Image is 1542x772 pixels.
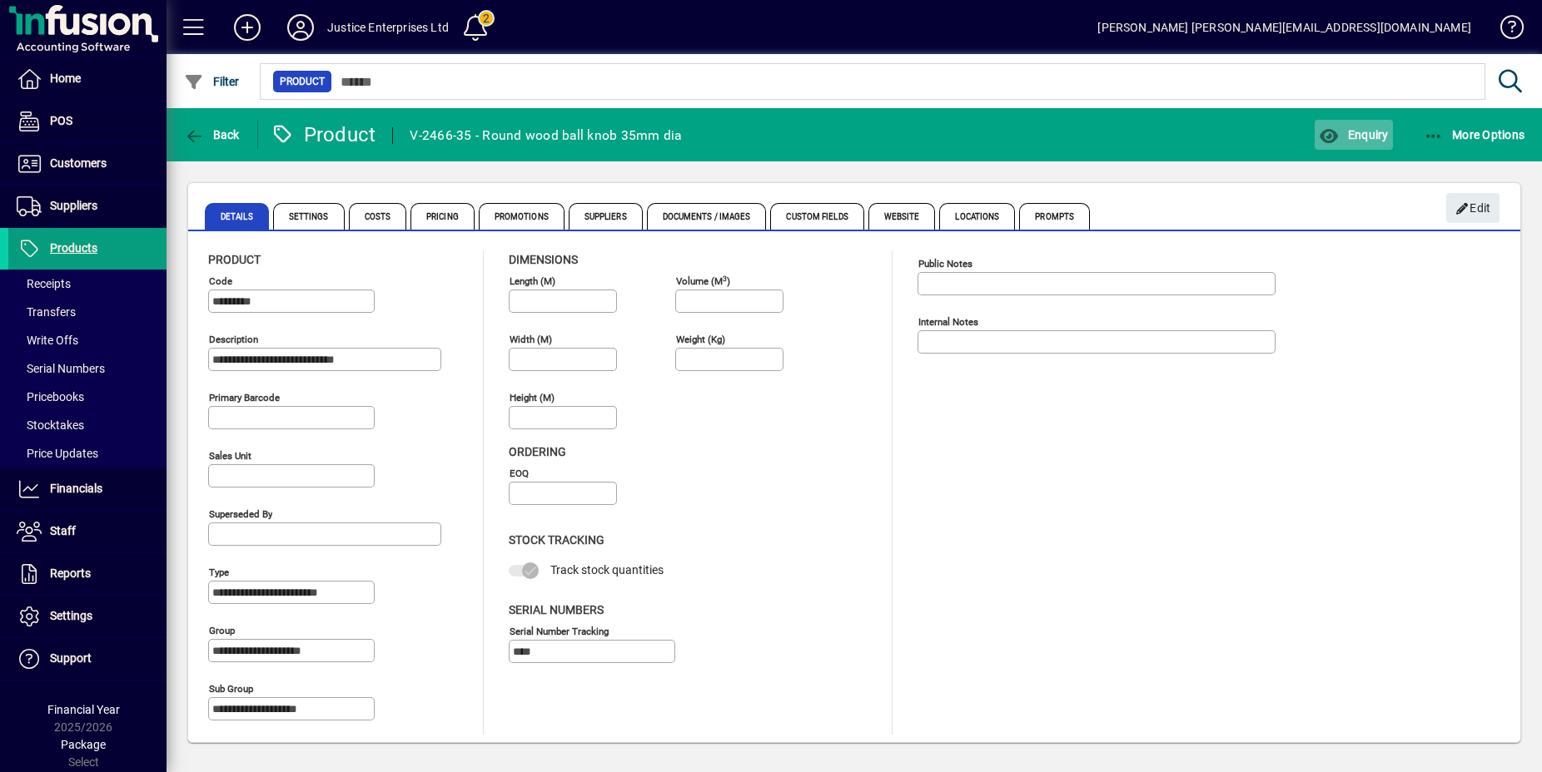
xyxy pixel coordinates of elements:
mat-label: Primary barcode [209,392,280,403]
span: Customers [50,156,107,170]
sup: 3 [723,274,727,282]
a: Staff [8,511,167,552]
mat-label: Length (m) [510,275,555,287]
span: Financials [50,482,102,495]
button: More Options [1420,120,1530,150]
span: Ordering [509,445,566,458]
span: Financial Year [47,703,120,716]
mat-label: Sales unit [209,450,251,462]
span: Serial Numbers [17,362,105,375]
a: Knowledge Base [1488,3,1521,57]
a: Stocktakes [8,411,167,439]
span: Website [868,203,936,230]
mat-label: Code [209,275,232,287]
span: Suppliers [569,203,643,230]
a: Receipts [8,270,167,298]
span: Stock Tracking [509,533,604,547]
a: Suppliers [8,186,167,227]
span: Settings [50,609,92,622]
a: Customers [8,143,167,185]
span: Promotions [479,203,565,230]
span: Transfers [17,305,76,319]
mat-label: Serial Number tracking [510,625,609,636]
span: Prompts [1019,203,1090,230]
span: More Options [1424,128,1525,141]
a: POS [8,101,167,142]
span: Suppliers [50,199,97,212]
button: Edit [1446,193,1500,223]
div: V-2466-35 - Round wood ball knob 35mm dia [410,122,681,149]
span: Package [61,738,106,751]
a: Transfers [8,298,167,326]
span: Enquiry [1319,128,1388,141]
span: Staff [50,524,76,537]
span: Custom Fields [770,203,863,230]
a: Write Offs [8,326,167,354]
button: Profile [274,12,327,42]
span: Stocktakes [17,418,84,432]
div: [PERSON_NAME] [PERSON_NAME][EMAIL_ADDRESS][DOMAIN_NAME] [1097,14,1471,41]
mat-label: Group [209,625,235,636]
span: Pricing [410,203,475,230]
span: Serial Numbers [509,603,604,616]
mat-label: Superseded by [209,508,272,520]
button: Enquiry [1315,120,1392,150]
span: Support [50,651,92,665]
a: Home [8,58,167,100]
span: Track stock quantities [550,563,664,577]
app-page-header-button: Back [167,120,258,150]
span: Product [280,73,325,90]
span: POS [50,114,72,127]
span: Details [205,203,269,230]
mat-label: Internal Notes [918,316,978,328]
span: Costs [349,203,407,230]
a: Support [8,638,167,680]
span: Locations [939,203,1015,230]
span: Write Offs [17,334,78,347]
span: Documents / Images [647,203,767,230]
a: Financials [8,468,167,510]
span: Receipts [17,277,71,290]
mat-label: Weight (Kg) [676,334,725,345]
span: Price Updates [17,447,98,460]
a: Serial Numbers [8,354,167,383]
mat-label: Height (m) [510,392,555,403]
mat-label: Width (m) [510,334,552,345]
span: Dimensions [509,253,578,266]
a: Pricebooks [8,383,167,411]
span: Home [50,72,81,85]
span: Pricebooks [17,390,84,403]
mat-label: Type [209,567,229,578]
mat-label: EOQ [510,468,529,479]
span: Edit [1455,195,1491,222]
button: Back [180,120,244,150]
span: Products [50,241,97,255]
mat-label: Public Notes [918,258,972,270]
a: Settings [8,596,167,637]
mat-label: Volume (m ) [676,275,730,287]
div: Product [271,121,376,148]
a: Price Updates [8,439,167,468]
mat-label: Description [209,334,258,345]
mat-label: Sub group [209,683,253,695]
a: Reports [8,553,167,595]
div: Justice Enterprises Ltd [327,14,449,41]
button: Filter [180,67,244,96]
span: Reports [50,567,91,580]
span: Filter [184,75,240,88]
span: Product [208,253,261,266]
button: Add [221,12,274,42]
span: Settings [273,203,345,230]
span: Back [184,128,240,141]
